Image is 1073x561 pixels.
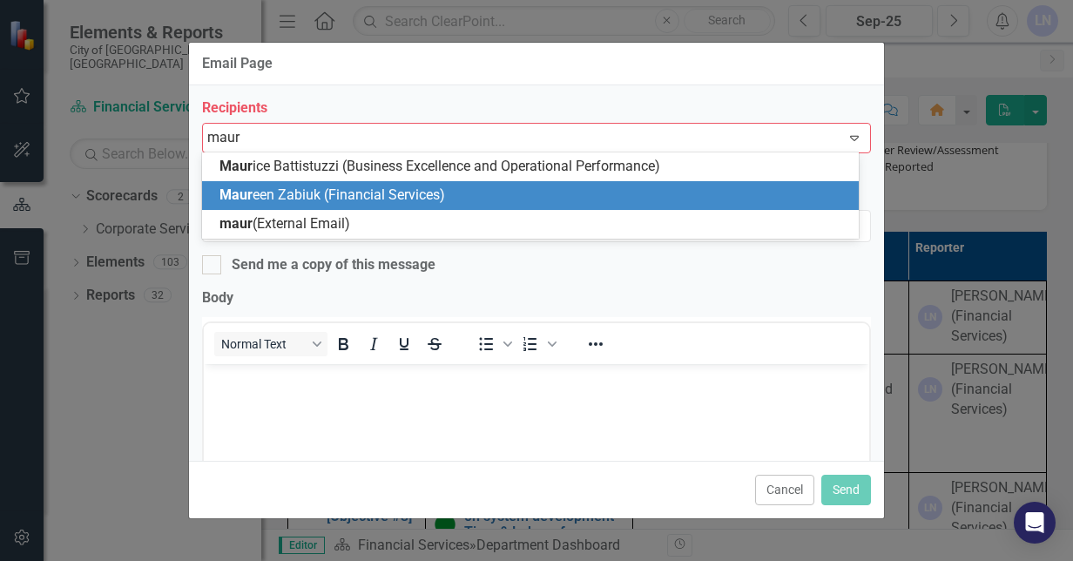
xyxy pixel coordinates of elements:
[202,98,871,118] label: Recipients
[202,288,871,308] label: Body
[516,332,559,356] div: Numbered list
[219,158,660,174] span: ice Battistuzzi (Business Excellence and Operational Performance)
[202,56,273,71] div: Email Page
[420,332,449,356] button: Strikethrough
[219,158,253,174] span: Maur
[821,475,871,505] button: Send
[221,337,307,351] span: Normal Text
[328,332,358,356] button: Bold
[755,475,814,505] button: Cancel
[219,215,350,232] span: (External Email)
[359,332,388,356] button: Italic
[232,255,435,275] div: Send me a copy of this message
[219,186,445,203] span: een Zabiuk (Financial Services)
[581,332,611,356] button: Reveal or hide additional toolbar items
[219,186,253,203] span: Maur
[389,332,419,356] button: Underline
[219,215,253,232] span: maur
[214,332,327,356] button: Block Normal Text
[1014,502,1056,544] div: Open Intercom Messenger
[471,332,515,356] div: Bullet list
